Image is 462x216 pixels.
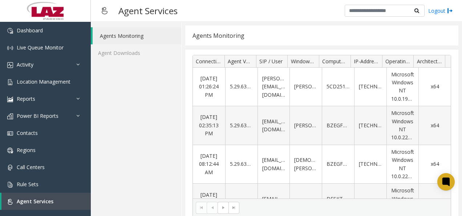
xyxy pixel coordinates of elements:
[225,68,258,107] td: 5.29.633.0
[231,205,237,211] span: Go to the last page
[17,198,53,205] span: Agent Services
[115,2,181,20] h3: Agent Services
[225,145,258,184] td: 5.29.633.0
[386,145,419,184] td: Microsoft Windows NT 10.0.22631.0
[322,58,362,65] span: Computer Name
[98,2,111,20] img: pageIcon
[17,181,38,188] span: Rule Sets
[7,96,13,102] img: 'icon'
[193,68,225,107] td: [DATE] 01:26:24 PM
[7,79,13,85] img: 'icon'
[17,78,70,85] span: Location Management
[17,129,38,136] span: Contacts
[354,145,386,184] td: [TECHNICAL_ID]
[7,62,13,68] img: 'icon'
[386,68,419,107] td: Microsoft Windows NT 10.0.19045.0
[417,58,445,65] span: Architecture
[228,202,239,213] span: Go to the last page
[354,58,379,65] span: IP-Address
[17,112,58,119] span: Power BI Reports
[7,182,13,188] img: 'icon'
[289,145,322,184] td: [DEMOGRAPHIC_DATA][PERSON_NAME]
[259,58,283,65] span: SIP / User
[291,58,325,65] span: Windows User
[7,113,13,119] img: 'icon'
[193,145,225,184] td: [DATE] 08:12:44 AM
[17,61,33,68] span: Activity
[7,28,13,34] img: 'icon'
[192,31,244,40] div: Agents Monitoring
[17,44,64,51] span: Live Queue Monitor
[7,45,13,51] img: 'icon'
[418,145,451,184] td: x64
[354,68,386,107] td: [TECHNICAL_ID]
[220,205,226,211] span: Go to the next page
[7,199,13,205] img: 'icon'
[7,148,13,153] img: 'icon'
[428,7,453,15] a: Logout
[17,95,35,102] span: Reports
[93,27,181,44] a: Agents Monitoring
[322,68,354,107] td: 5CD2513FGL
[289,68,322,107] td: [PERSON_NAME]
[17,147,36,153] span: Regions
[193,55,451,199] div: Data table
[418,106,451,145] td: x64
[17,27,43,34] span: Dashboard
[228,58,260,65] span: Agent Version
[7,131,13,136] img: 'icon'
[196,58,236,65] span: Connection Time
[193,106,225,145] td: [DATE] 02:35:13 PM
[1,193,91,210] a: Agent Services
[91,44,181,61] a: Agent Downloads
[258,68,290,107] td: [PERSON_NAME][EMAIL_ADDRESS][DOMAIN_NAME]
[385,58,427,65] span: Operating System
[218,202,228,213] span: Go to the next page
[258,145,290,184] td: [EMAIL_ADDRESS][DOMAIN_NAME]
[354,106,386,145] td: [TECHNICAL_ID]
[17,164,45,171] span: Call Centers
[225,106,258,145] td: 5.29.633.0
[258,106,290,145] td: [EMAIL_ADDRESS][DOMAIN_NAME]
[447,7,453,15] img: logout
[7,165,13,171] img: 'icon'
[418,68,451,107] td: x64
[322,145,354,184] td: BZEGFLCU231
[322,106,354,145] td: BZEGFLCU282
[289,106,322,145] td: [PERSON_NAME]
[386,106,419,145] td: Microsoft Windows NT 10.0.22631.0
